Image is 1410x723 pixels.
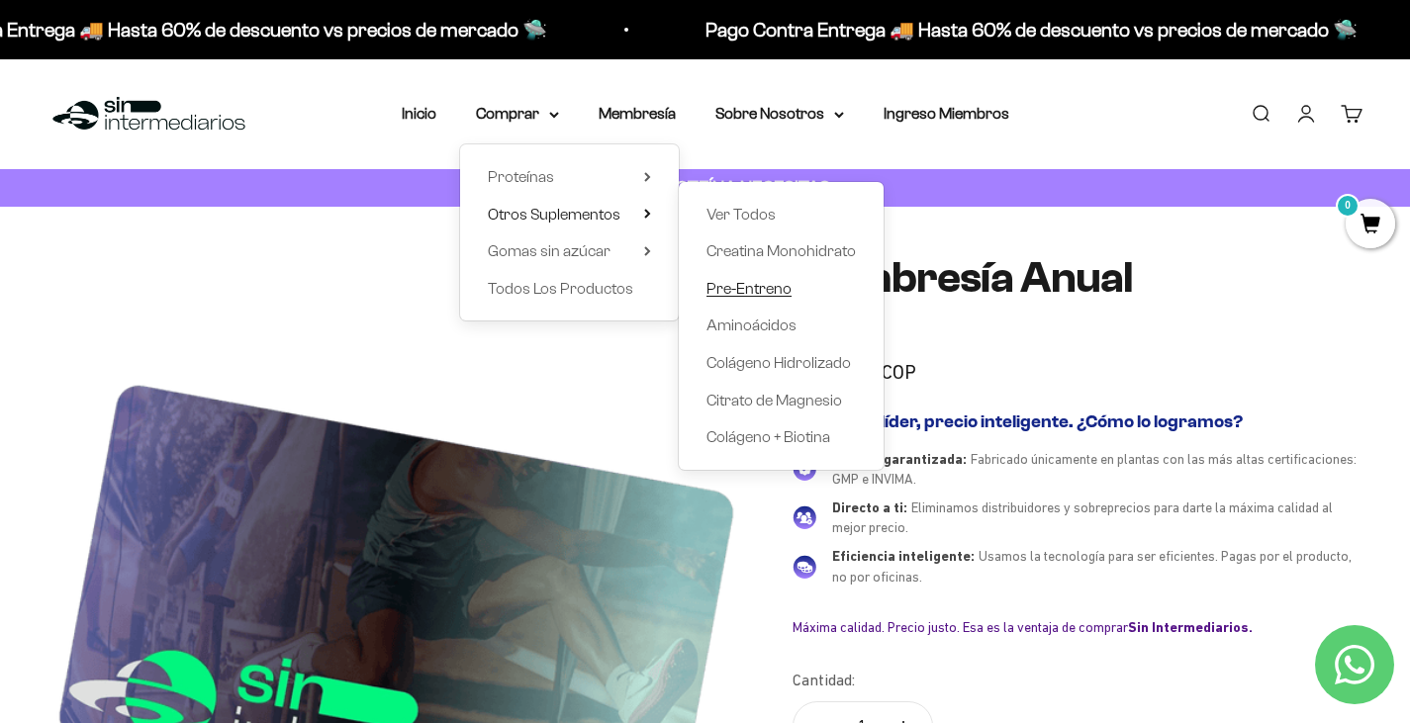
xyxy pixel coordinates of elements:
[24,32,410,122] p: Para decidirte a comprar este suplemento, ¿qué información específica sobre su pureza, origen o c...
[1336,194,1360,218] mark: 0
[793,411,1363,433] h2: Calidad de líder, precio inteligente. ¿Cómo lo logramos?
[706,242,856,259] span: Creatina Monohidrato
[706,276,856,302] a: Pre-Entreno
[488,168,554,185] span: Proteínas
[705,14,1358,45] p: Pago Contra Entrega 🚚 Hasta 60% de descuento vs precios de mercado 🛸
[832,499,907,515] span: Directo a ti:
[793,254,1363,302] h1: Membresía Anual
[488,202,651,227] summary: Otros Suplementos
[706,316,797,333] span: Aminoácidos
[476,101,559,127] summary: Comprar
[706,280,792,297] span: Pre-Entreno
[488,206,620,223] span: Otros Suplementos
[706,202,856,227] a: Ver Todos
[832,548,975,564] span: Eficiencia inteligente:
[832,451,967,467] span: Calidad garantizada:
[488,276,651,302] a: Todos Los Productos
[706,313,856,338] a: Aminoácidos
[832,548,1352,585] span: Usamos la tecnología para ser eficientes. Pagas por el producto, no por oficinas.
[832,499,1333,536] span: Eliminamos distribuidores y sobreprecios para darte la máxima calidad al mejor precio.
[793,668,855,693] label: Cantidad:
[488,238,651,264] summary: Gomas sin azúcar
[706,424,856,450] a: Colágeno + Biotina
[706,354,851,371] span: Colágeno Hidrolizado
[706,392,842,408] span: Citrato de Magnesio
[706,350,856,376] a: Colágeno Hidrolizado
[323,341,410,375] button: Enviar
[1128,619,1253,635] b: Sin Intermediarios.
[793,318,1363,340] a: 4.94.9 de 5.0 estrellas
[793,618,1363,636] div: Máxima calidad. Precio justo. Esa es la ventaja de comprar
[65,298,408,330] input: Otra (por favor especifica)
[488,164,651,190] summary: Proteínas
[488,242,611,259] span: Gomas sin azúcar
[832,451,1357,488] span: Fabricado únicamente en plantas con las más altas certificaciones: GMP e INVIMA.
[24,218,410,252] div: Certificaciones de calidad
[1346,215,1395,236] a: 0
[715,101,844,127] summary: Sobre Nosotros
[793,555,816,579] img: Eficiencia inteligente
[706,238,856,264] a: Creatina Monohidrato
[325,341,408,375] span: Enviar
[402,105,436,122] a: Inicio
[706,206,776,223] span: Ver Todos
[488,280,633,297] span: Todos Los Productos
[793,505,816,529] img: Directo a ti
[706,428,830,445] span: Colágeno + Biotina
[884,105,1009,122] a: Ingreso Miembros
[706,388,856,413] a: Citrato de Magnesio
[24,178,410,213] div: País de origen de ingredientes
[24,257,410,292] div: Comparativa con otros productos similares
[24,138,410,173] div: Detalles sobre ingredientes "limpios"
[599,105,676,122] a: Membresía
